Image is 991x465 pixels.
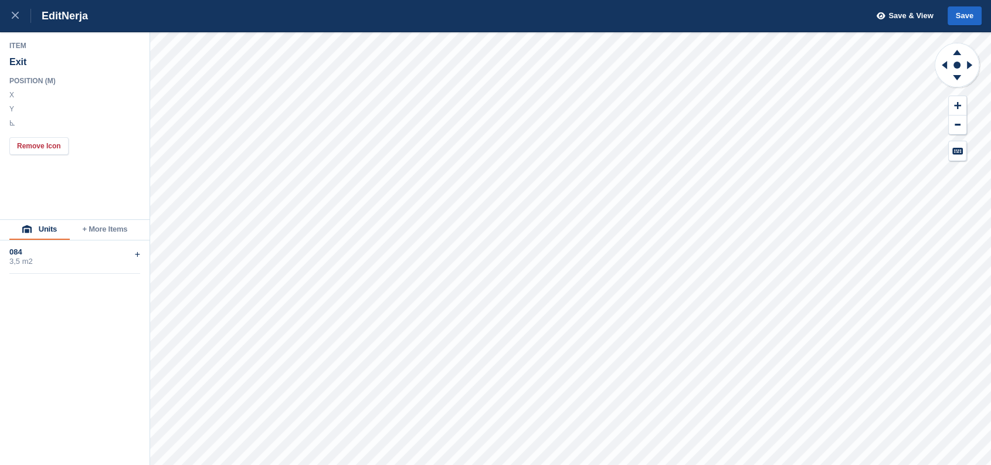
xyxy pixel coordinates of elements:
[949,116,966,135] button: Zoom Out
[870,6,934,26] button: Save & View
[9,240,140,274] div: 0843,5 m2+
[9,104,15,114] label: Y
[9,137,69,155] button: Remove Icon
[949,141,966,161] button: Keyboard Shortcuts
[948,6,982,26] button: Save
[888,10,933,22] span: Save & View
[135,247,140,262] div: +
[9,52,141,73] div: Exit
[9,41,141,50] div: Item
[10,120,15,125] img: angle-icn.0ed2eb85.svg
[70,220,140,240] button: + More Items
[9,90,15,100] label: X
[9,220,70,240] button: Units
[9,257,140,266] div: 3,5 m2
[31,9,88,23] div: Edit Nerja
[9,247,140,257] div: 084
[9,76,66,86] div: Position ( M )
[949,96,966,116] button: Zoom In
